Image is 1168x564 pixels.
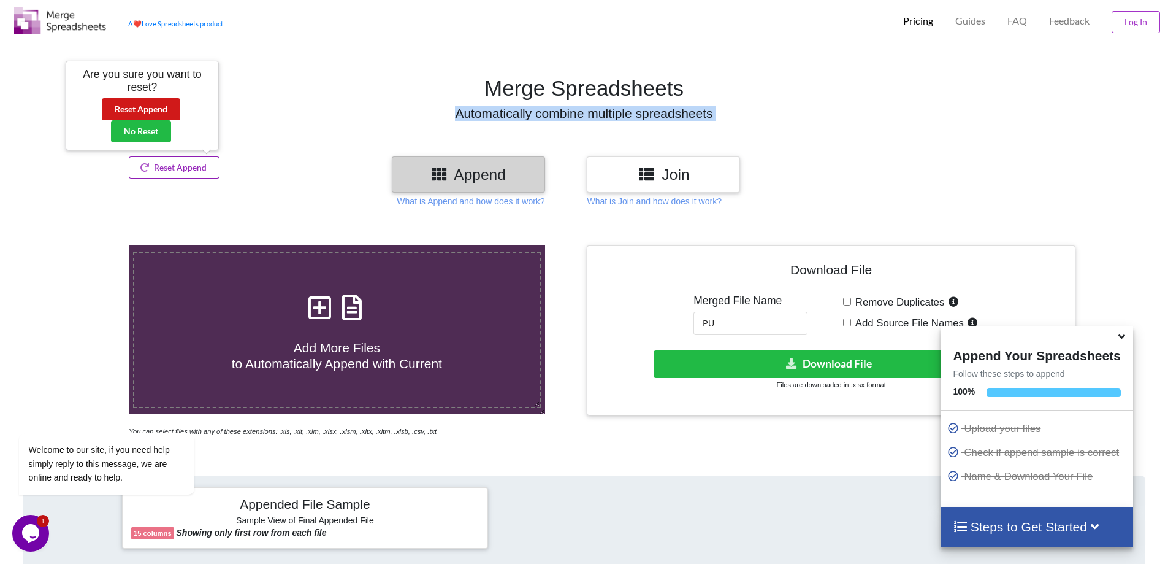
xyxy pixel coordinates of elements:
[177,528,327,538] b: Showing only first row from each file
[947,469,1129,484] p: Name & Download Your File
[397,195,544,207] p: What is Append and how does it work?
[12,322,233,509] iframe: chat widget
[947,445,1129,460] p: Check if append sample is correct
[851,317,964,329] span: Add Source File Names
[851,296,945,308] span: Remove Duplicates
[134,530,172,537] b: 15 columns
[14,7,106,34] img: Logo.png
[955,15,985,28] p: Guides
[12,515,52,552] iframe: chat widget
[693,312,807,335] input: Enter File Name
[587,195,721,207] p: What is Join and how does it work?
[129,156,219,179] button: Reset Append
[693,295,807,307] h5: Merged File Name
[941,368,1132,380] p: Follow these steps to append
[131,496,479,514] h4: Appended File Sample
[131,516,479,528] h6: Sample View of Final Appended File
[654,350,1006,378] button: Download File
[776,381,885,388] small: Files are downloaded in .xlsx format
[128,20,223,28] a: AheartLove Spreadsheets product
[596,166,731,183] h3: Join
[1112,11,1160,33] button: Log In
[903,15,933,28] p: Pricing
[401,166,536,183] h3: Append
[953,519,1120,535] h4: Steps to Get Started
[941,345,1132,363] h4: Append Your Spreadsheets
[947,421,1129,436] p: Upload your files
[1007,15,1027,28] p: FAQ
[133,20,142,28] span: heart
[232,341,442,370] span: Add More Files to Automatically Append with Current
[1049,16,1090,26] span: Feedback
[953,387,975,396] b: 100 %
[129,428,437,435] i: You can select files with any of these extensions: .xls, .xlt, .xlm, .xlsx, .xlsm, .xltx, .xltm, ...
[596,255,1066,290] h4: Download File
